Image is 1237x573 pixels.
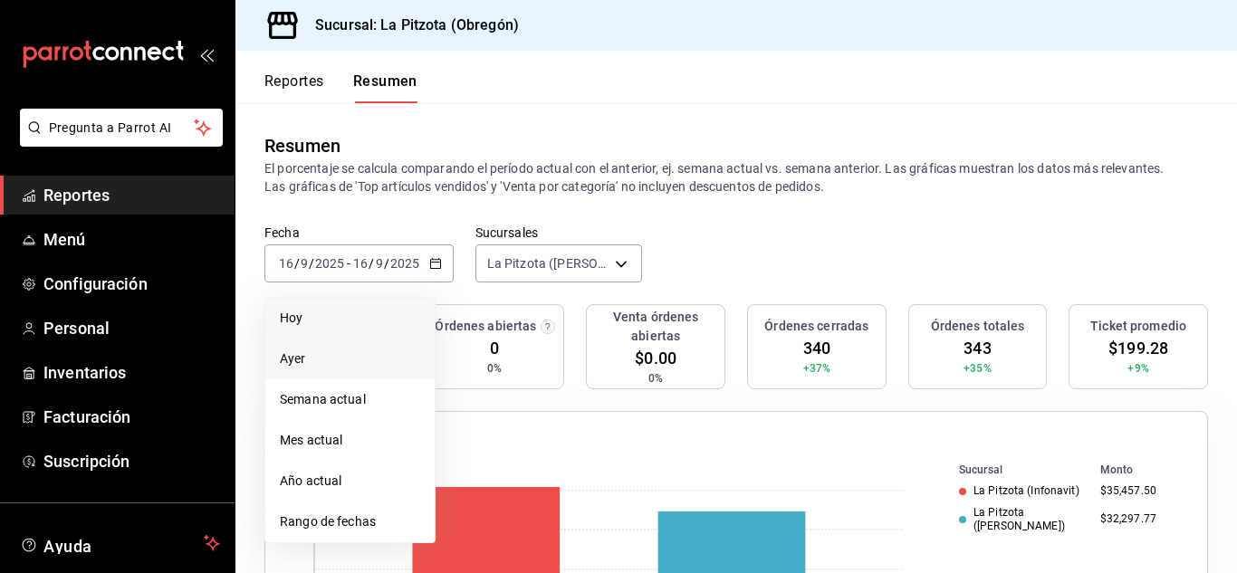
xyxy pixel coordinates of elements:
span: La Pitzota ([PERSON_NAME]), La Pitzota (Infonavit) [487,254,609,272]
span: Pregunta a Parrot AI [49,119,195,138]
span: Mes actual [280,431,420,450]
span: +35% [964,360,992,377]
h3: Venta órdenes abiertas [594,308,717,346]
span: Año actual [280,472,420,491]
span: 0% [648,370,663,387]
button: Pregunta a Parrot AI [20,109,223,147]
input: -- [375,256,384,271]
span: Reportes [43,183,220,207]
button: open_drawer_menu [199,47,214,62]
span: +37% [803,360,831,377]
a: Pregunta a Parrot AI [13,131,223,150]
span: 0% [487,360,502,377]
span: Suscripción [43,449,220,473]
span: 340 [803,336,830,360]
span: 343 [964,336,991,360]
h3: Ticket promedio [1090,317,1186,336]
span: +9% [1127,360,1148,377]
input: ---- [314,256,345,271]
button: Reportes [264,72,324,103]
label: Fecha [264,226,454,239]
span: Menú [43,227,220,252]
span: Hoy [280,309,420,328]
div: La Pitzota (Infonavit) [959,484,1086,497]
span: Ayer [280,349,420,368]
span: / [294,256,300,271]
input: ---- [389,256,420,271]
h3: Órdenes totales [931,317,1025,336]
th: Sucursal [930,460,1093,480]
h3: Sucursal: La Pitzota (Obregón) [301,14,519,36]
h3: Órdenes abiertas [435,317,536,336]
input: -- [352,256,369,271]
span: - [347,256,350,271]
p: El porcentaje se calcula comparando el período actual con el anterior, ej. semana actual vs. sema... [264,159,1208,196]
h3: Órdenes cerradas [764,317,868,336]
input: -- [278,256,294,271]
button: Resumen [353,72,417,103]
span: Configuración [43,272,220,296]
span: Ayuda [43,532,197,554]
span: Personal [43,316,220,340]
span: $199.28 [1108,336,1168,360]
div: navigation tabs [264,72,417,103]
span: Semana actual [280,390,420,409]
input: -- [300,256,309,271]
span: / [309,256,314,271]
span: Facturación [43,405,220,429]
span: / [384,256,389,271]
th: Monto [1093,460,1185,480]
span: $0.00 [635,346,676,370]
span: / [369,256,374,271]
td: $35,457.50 [1093,480,1185,502]
label: Sucursales [475,226,642,239]
td: $32,297.77 [1093,502,1185,536]
span: 0 [490,336,499,360]
div: Resumen [264,132,340,159]
div: La Pitzota ([PERSON_NAME]) [959,506,1086,532]
span: Rango de fechas [280,512,420,531]
span: Inventarios [43,360,220,385]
